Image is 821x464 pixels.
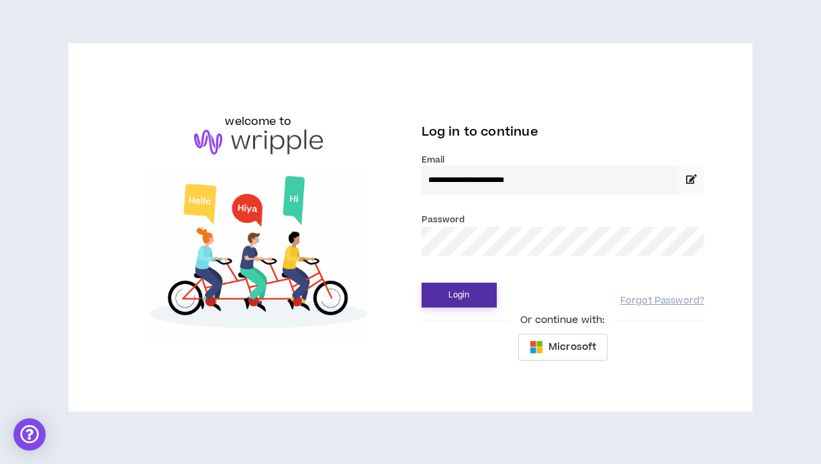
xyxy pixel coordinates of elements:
[422,124,538,140] span: Log in to continue
[422,283,497,308] button: Login
[548,340,596,355] span: Microsoft
[620,295,704,308] a: Forgot Password?
[13,418,46,451] div: Open Intercom Messenger
[117,168,400,341] img: Welcome to Wripple
[511,313,614,328] span: Or continue with:
[225,113,291,130] h6: welcome to
[194,130,323,155] img: logo-brand.png
[518,334,608,361] button: Microsoft
[422,154,705,166] label: Email
[422,214,465,226] label: Password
